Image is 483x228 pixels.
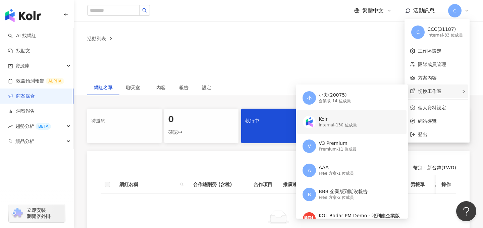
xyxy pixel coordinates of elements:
div: CCC(31187) [427,26,463,33]
a: searchAI 找網紅 [8,33,36,39]
iframe: Help Scout Beacon - Open [456,201,476,221]
span: search [142,8,147,13]
img: chrome extension [11,208,24,219]
div: Internal - 33 位成員 [427,33,463,38]
div: V3 Premium [319,140,357,147]
span: 切換工作區 [418,89,441,94]
img: Kolr%20app%20icon%20%281%29.png [303,116,316,128]
div: 小夫(20075) [319,92,351,99]
a: 找貼文 [8,48,30,54]
img: logo [5,9,41,22]
span: rise [8,124,13,129]
a: 活動列表 [86,35,107,42]
div: 確認中 [168,127,235,138]
span: C [453,7,457,14]
span: 競品分析 [15,134,34,149]
span: C [416,28,420,36]
span: A [308,167,311,174]
span: V [308,142,311,150]
a: 方案內容 [418,75,437,80]
span: 趨勢分析 [15,119,51,134]
div: 網紅名單 [94,84,113,91]
th: 勞報單 [405,175,430,194]
span: 聊天室 [126,85,143,90]
span: 網紅名稱 [119,181,177,188]
span: 繁體中文 [362,7,384,14]
a: 工作區設定 [418,48,441,54]
a: 商案媒合 [8,93,35,100]
span: 網站導覽 [418,117,464,125]
div: 幣別 ： 新台幣 ( TWD ) [101,165,456,171]
span: 立即安裝 瀏覽器外掛 [27,207,50,219]
span: search [180,182,184,186]
span: 資源庫 [15,58,30,73]
span: 活動訊息 [413,7,435,14]
a: 個人資料設定 [418,105,446,110]
a: 團隊成員管理 [418,62,446,67]
span: 登出 [418,132,427,137]
div: 執行中 [245,115,312,127]
div: 報告 [179,84,189,91]
div: BBB 企業版到期沒報告 [319,188,367,195]
div: Free 方案 - 2 位成員 [319,195,367,201]
div: 待邀約 [91,115,158,127]
div: Free 方案 - 1 位成員 [319,171,354,176]
span: right [462,90,466,94]
th: 操作 [436,175,456,194]
div: Premium - 11 位成員 [319,147,357,152]
div: AAA [319,164,354,171]
div: Internal - 130 位成員 [319,122,357,128]
span: 小 [307,94,312,102]
div: 推廣連結 [283,181,339,188]
a: 效益預測報告ALPHA [8,78,64,84]
div: 企業版 - 14 位成員 [319,98,351,104]
div: Kolr [319,116,357,123]
span: B [308,191,311,198]
span: search [178,179,185,189]
div: 0 [168,114,235,125]
a: chrome extension立即安裝 瀏覽器外掛 [9,204,65,222]
img: KOLRadar_logo.jpeg [303,212,316,225]
div: BETA [36,123,51,130]
div: 設定 [202,84,211,91]
div: 內容 [156,84,166,91]
a: 洞察報告 [8,108,35,115]
th: 合作項目 [248,175,278,194]
th: 合作總酬勞 (含稅) [188,175,248,194]
div: KOL Radar PM Demo - 吃到飽企業版 [319,213,400,219]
